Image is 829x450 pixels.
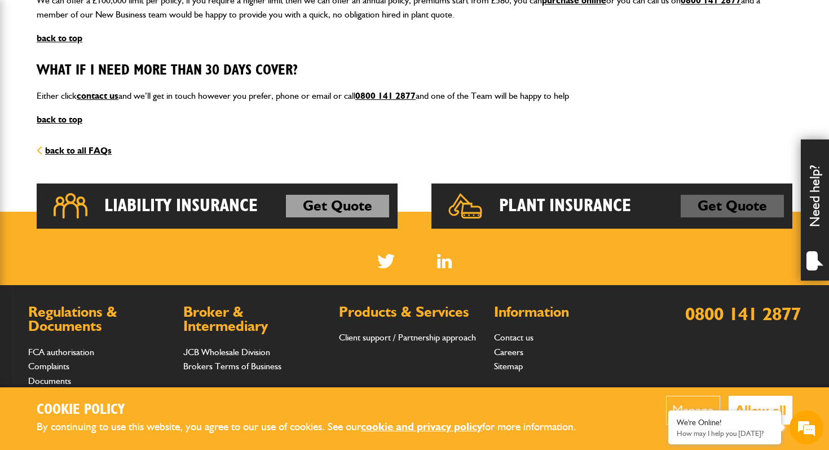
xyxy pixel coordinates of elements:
[801,139,829,281] div: Need help?
[677,429,773,438] p: How may I help you today?
[339,332,476,343] a: Client support / Partnership approach
[104,195,258,217] h2: Liability Insurance
[28,375,71,386] a: Documents
[77,90,118,101] a: contact us
[37,114,82,125] a: back to top
[59,63,189,78] div: Chat with us now
[685,303,801,325] a: 0800 141 2877
[361,420,482,433] a: cookie and privacy policy
[37,62,792,80] h3: What if I need more than 30 Days cover?
[494,305,638,320] h2: Information
[286,195,389,217] a: Get Quote
[499,195,631,217] h2: Plant Insurance
[681,195,784,217] a: Get Quote
[377,254,395,268] img: Twitter
[37,401,595,419] h2: Cookie Policy
[437,254,452,268] img: Linked In
[183,361,281,372] a: Brokers Terms of Business
[494,361,523,372] a: Sitemap
[183,347,270,357] a: JCB Wholesale Division
[729,396,792,425] button: Allow all
[28,347,94,357] a: FCA authorisation
[494,332,533,343] a: Contact us
[28,361,69,372] a: Complaints
[19,63,47,78] img: d_20077148190_company_1631870298795_20077148190
[677,418,773,427] div: We're Online!
[37,418,595,436] p: By continuing to use this website, you agree to our use of cookies. See our for more information.
[355,90,416,101] a: 0800 141 2877
[666,396,720,425] button: Manage
[15,138,206,163] input: Enter your email address
[183,305,327,334] h2: Broker & Intermediary
[15,104,206,129] input: Enter your last name
[37,145,112,156] a: back to all FAQs
[494,347,523,357] a: Careers
[185,6,212,33] div: Minimize live chat window
[153,348,205,363] em: Start Chat
[339,305,483,320] h2: Products & Services
[28,305,172,334] h2: Regulations & Documents
[15,171,206,196] input: Enter your phone number
[15,204,206,338] textarea: Type your message and hit 'Enter'
[37,33,82,43] a: back to top
[437,254,452,268] a: LinkedIn
[37,89,792,103] p: Either click and we’ll get in touch however you prefer, phone or email or call and one of the Tea...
